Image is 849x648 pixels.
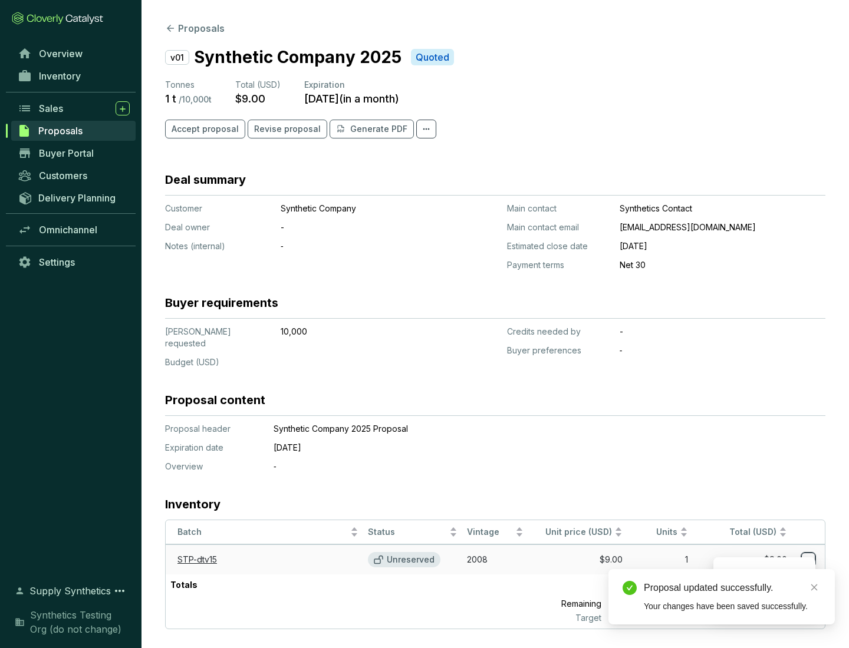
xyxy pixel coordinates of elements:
p: Synthetics Contact [620,203,825,214]
button: Accept proposal [165,120,245,138]
p: Unreserved [387,554,435,565]
th: Vintage [462,520,528,544]
a: Delivery Planning [12,188,136,207]
span: Overview [39,48,83,59]
a: Settings [12,252,136,272]
p: Deal owner [165,221,271,233]
span: Omnichannel [39,224,97,236]
h3: Inventory [165,496,221,513]
p: Customer [165,203,271,214]
p: [DATE] [274,442,769,454]
button: Revise proposal [248,120,327,138]
span: Customers [39,170,87,181]
p: Synthetic Company 2025 [194,45,402,70]
span: Revise proposal [254,123,321,135]
span: check-circle [623,581,637,595]
p: Generate PDF [350,123,407,135]
span: Total (USD) [729,527,776,537]
a: Proposals [11,121,136,141]
td: $9.00 [528,544,627,574]
p: Credits needed by [507,326,610,338]
p: Expiration [304,79,399,91]
p: Synthetic Company [281,203,440,214]
p: Overview [165,461,259,472]
p: [DATE] [620,240,825,252]
p: v01 [165,50,189,65]
span: Accept proposal [172,123,239,135]
span: Vintage [467,527,513,538]
div: Your changes have been saved successfully. [644,600,821,613]
span: Sales [39,103,63,114]
p: Buyer preferences [507,345,610,356]
th: Units [627,520,693,544]
p: Reserve credits [739,568,804,580]
span: Settings [39,256,75,268]
a: Close [808,581,821,594]
span: Total (USD) [235,80,281,90]
span: Synthetics Testing Org (do not change) [30,608,130,636]
span: Units [632,527,678,538]
a: Inventory [12,66,136,86]
p: ‐ [620,345,825,356]
p: Synthetic Company 2025 Proposal [274,423,769,435]
p: - [620,326,825,338]
h3: Buyer requirements [165,295,278,311]
p: Payment terms [507,259,610,271]
h3: Proposal content [165,392,265,408]
span: Status [368,527,447,538]
a: Sales [12,98,136,118]
p: 9,999 t [606,596,693,612]
span: Inventory [39,70,81,82]
p: Main contact [507,203,610,214]
p: Tonnes [165,79,212,91]
p: ‐ [281,240,440,252]
span: Buyer Portal [39,147,94,159]
a: Omnichannel [12,220,136,240]
p: 10,000 [281,326,440,338]
span: Budget (USD) [165,357,219,367]
p: Remaining [509,596,606,612]
p: $9.00 [235,92,265,105]
p: 10,000 t [606,612,693,624]
p: Target [509,612,606,624]
p: Proposal header [165,423,259,435]
th: Batch [166,520,363,544]
div: Proposal updated successfully. [644,581,821,595]
p: 1 t [165,92,176,105]
p: Expiration date [165,442,259,454]
span: Batch [177,527,348,538]
span: Unit price (USD) [545,527,612,537]
th: Status [363,520,462,544]
p: [EMAIL_ADDRESS][DOMAIN_NAME] [620,221,825,233]
span: Delivery Planning [38,192,116,204]
a: Buyer Portal [12,143,136,163]
a: STP-dtv15 [177,554,217,564]
p: Main contact email [507,221,610,233]
td: 2008 [462,544,528,574]
p: / 10,000 t [179,94,212,105]
td: 1 [627,544,693,574]
p: Notes (internal) [165,240,271,252]
p: 1 t [606,574,692,596]
span: Supply Synthetics [29,584,111,598]
p: Totals [166,574,202,596]
td: $9.00 [693,544,792,574]
button: Generate PDF [330,120,414,138]
span: Proposals [38,125,83,137]
p: Quoted [416,51,449,64]
p: - [281,221,440,233]
p: [PERSON_NAME] requested [165,326,271,349]
p: Estimated close date [507,240,610,252]
p: [DATE] ( in a month ) [304,92,399,105]
a: Customers [12,166,136,186]
h3: Deal summary [165,171,246,188]
a: Overview [12,44,136,64]
p: ‐ [274,461,769,472]
p: Net 30 [620,259,825,271]
span: close [810,583,818,591]
button: Proposals [165,21,225,35]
